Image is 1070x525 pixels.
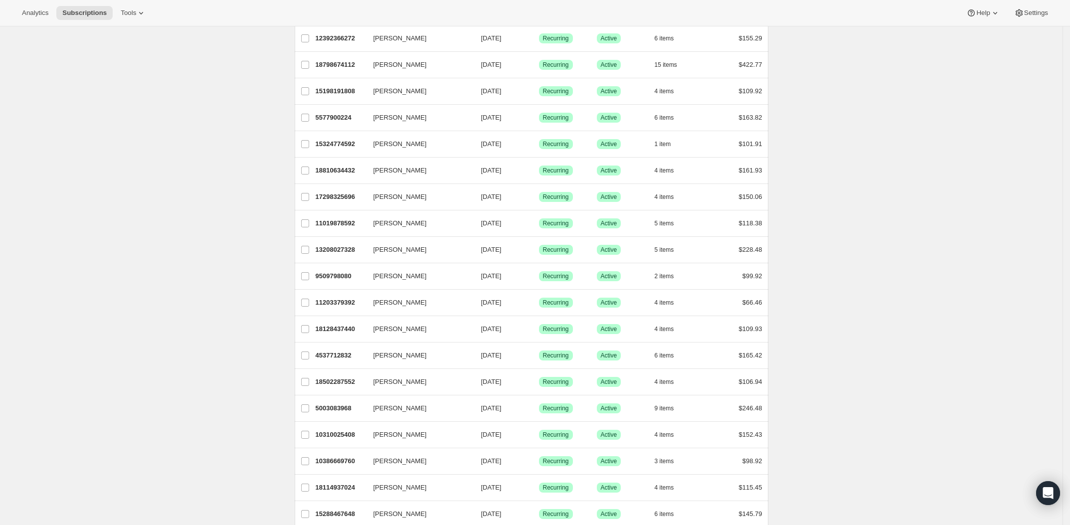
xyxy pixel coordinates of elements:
[655,457,674,465] span: 3 items
[655,31,685,45] button: 6 items
[481,140,502,148] span: [DATE]
[739,510,762,518] span: $145.79
[481,167,502,174] span: [DATE]
[316,403,365,413] p: 5003083968
[22,9,48,17] span: Analytics
[481,246,502,253] span: [DATE]
[316,324,365,334] p: 18128437440
[543,457,569,465] span: Recurring
[316,428,762,442] div: 10310025408[PERSON_NAME][DATE]SuccessRecurringSuccessActive4 items$152.43
[481,325,502,333] span: [DATE]
[316,456,365,466] p: 10386669760
[655,137,682,151] button: 1 item
[373,271,427,281] span: [PERSON_NAME]
[601,34,617,42] span: Active
[316,454,762,468] div: 10386669760[PERSON_NAME][DATE]SuccessRecurringSuccessActive3 items$98.92
[373,60,427,70] span: [PERSON_NAME]
[655,219,674,227] span: 5 items
[739,404,762,412] span: $246.48
[481,510,502,518] span: [DATE]
[601,61,617,69] span: Active
[655,431,674,439] span: 4 items
[655,325,674,333] span: 4 items
[655,269,685,283] button: 2 items
[367,110,467,126] button: [PERSON_NAME]
[316,298,365,308] p: 11203379392
[739,246,762,253] span: $228.48
[739,219,762,227] span: $118.38
[316,507,762,521] div: 15288467648[PERSON_NAME][DATE]SuccessRecurringSuccessActive6 items$145.79
[655,428,685,442] button: 4 items
[655,246,674,254] span: 5 items
[655,404,674,412] span: 9 items
[373,245,427,255] span: [PERSON_NAME]
[655,375,685,389] button: 4 items
[976,9,990,17] span: Help
[316,271,365,281] p: 9509798080
[543,61,569,69] span: Recurring
[367,57,467,73] button: [PERSON_NAME]
[316,269,762,283] div: 9509798080[PERSON_NAME][DATE]SuccessRecurringSuccessActive2 items$99.92
[373,218,427,228] span: [PERSON_NAME]
[316,481,762,495] div: 18114937024[PERSON_NAME][DATE]SuccessRecurringSuccessActive4 items$115.45
[739,167,762,174] span: $161.93
[601,404,617,412] span: Active
[373,456,427,466] span: [PERSON_NAME]
[543,299,569,307] span: Recurring
[316,60,365,70] p: 18798674112
[481,404,502,412] span: [DATE]
[367,453,467,469] button: [PERSON_NAME]
[543,114,569,122] span: Recurring
[655,193,674,201] span: 4 items
[601,246,617,254] span: Active
[481,61,502,68] span: [DATE]
[373,324,427,334] span: [PERSON_NAME]
[655,322,685,336] button: 4 items
[655,510,674,518] span: 6 items
[543,510,569,518] span: Recurring
[316,113,365,123] p: 5577900224
[121,9,136,17] span: Tools
[601,114,617,122] span: Active
[601,87,617,95] span: Active
[481,219,502,227] span: [DATE]
[655,296,685,310] button: 4 items
[367,295,467,311] button: [PERSON_NAME]
[655,190,685,204] button: 4 items
[543,193,569,201] span: Recurring
[601,299,617,307] span: Active
[367,215,467,231] button: [PERSON_NAME]
[601,325,617,333] span: Active
[481,351,502,359] span: [DATE]
[316,137,762,151] div: 15324774592[PERSON_NAME][DATE]SuccessRecurringSuccessActive1 item$101.91
[373,33,427,43] span: [PERSON_NAME]
[601,510,617,518] span: Active
[739,325,762,333] span: $109.93
[655,34,674,42] span: 6 items
[655,216,685,230] button: 5 items
[655,484,674,492] span: 4 items
[601,457,617,465] span: Active
[316,216,762,230] div: 11019878592[PERSON_NAME][DATE]SuccessRecurringSuccessActive5 items$118.38
[316,243,762,257] div: 13208027328[PERSON_NAME][DATE]SuccessRecurringSuccessActive5 items$228.48
[655,272,674,280] span: 2 items
[316,350,365,360] p: 4537712832
[543,246,569,254] span: Recurring
[316,86,365,96] p: 15198191808
[115,6,152,20] button: Tools
[373,113,427,123] span: [PERSON_NAME]
[373,139,427,149] span: [PERSON_NAME]
[739,378,762,385] span: $106.94
[56,6,113,20] button: Subscriptions
[62,9,107,17] span: Subscriptions
[367,506,467,522] button: [PERSON_NAME]
[543,272,569,280] span: Recurring
[655,167,674,175] span: 4 items
[373,86,427,96] span: [PERSON_NAME]
[739,34,762,42] span: $155.29
[655,349,685,362] button: 6 items
[367,30,467,46] button: [PERSON_NAME]
[543,431,569,439] span: Recurring
[373,192,427,202] span: [PERSON_NAME]
[1008,6,1054,20] button: Settings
